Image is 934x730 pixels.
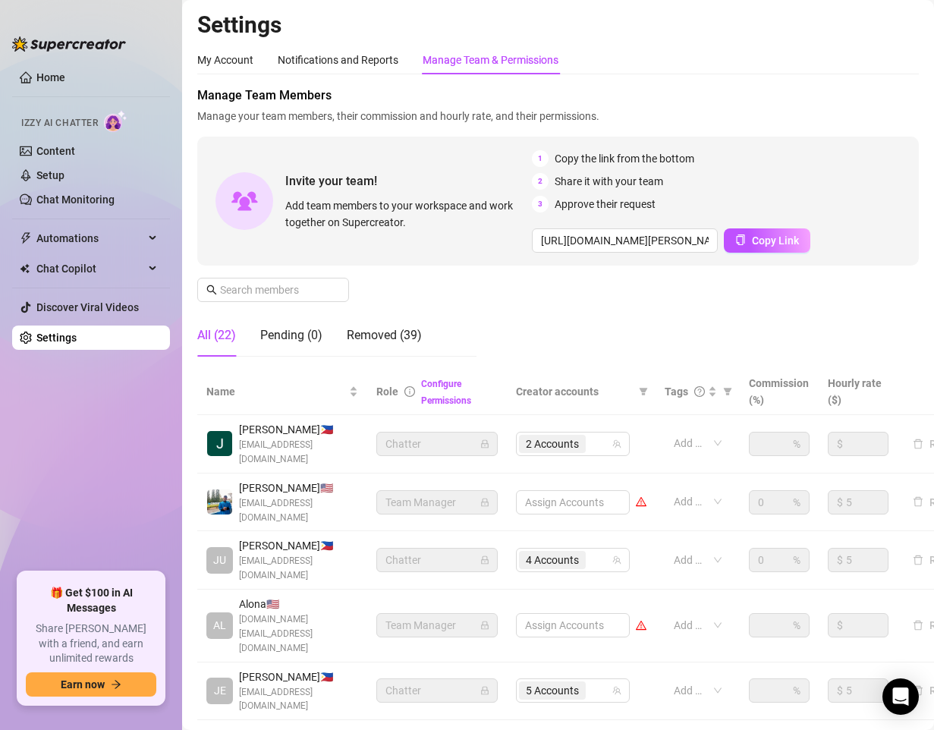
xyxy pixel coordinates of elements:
span: Approve their request [555,196,656,212]
span: 2 Accounts [526,436,579,452]
span: Team Manager [385,614,489,637]
span: lock [480,621,489,630]
a: Discover Viral Videos [36,301,139,313]
a: Home [36,71,65,83]
span: search [206,285,217,295]
span: Team Manager [385,491,489,514]
a: Content [36,145,75,157]
span: Chatter [385,433,489,455]
span: filter [636,380,651,403]
span: 4 Accounts [526,552,579,568]
span: team [612,686,621,695]
a: Chat Monitoring [36,194,115,206]
span: info-circle [404,386,415,397]
span: [PERSON_NAME] 🇺🇸 [239,480,358,496]
span: 2 Accounts [519,435,586,453]
span: [DOMAIN_NAME][EMAIL_ADDRESS][DOMAIN_NAME] [239,612,358,656]
span: 2 [532,173,549,190]
span: team [612,439,621,448]
span: [EMAIL_ADDRESS][DOMAIN_NAME] [239,685,358,714]
span: JU [213,552,226,568]
span: 5 Accounts [519,681,586,700]
h2: Settings [197,11,919,39]
span: 4 Accounts [519,551,586,569]
span: Share [PERSON_NAME] with a friend, and earn unlimited rewards [26,621,156,666]
span: 🎁 Get $100 in AI Messages [26,586,156,615]
span: team [612,555,621,565]
span: copy [735,234,746,245]
span: JE [214,682,226,699]
span: Automations [36,226,144,250]
span: Izzy AI Chatter [21,116,98,131]
span: Chatter [385,549,489,571]
span: Chatter [385,679,489,702]
img: AI Chatter [104,110,127,132]
div: Pending (0) [260,326,322,345]
th: Name [197,369,367,415]
span: Invite your team! [285,171,532,190]
button: Copy Link [724,228,810,253]
div: Manage Team & Permissions [423,52,558,68]
span: filter [723,387,732,396]
a: Setup [36,169,64,181]
div: Open Intercom Messenger [882,678,919,715]
button: Earn nowarrow-right [26,672,156,697]
span: Earn now [61,678,105,691]
div: All (22) [197,326,236,345]
span: [EMAIL_ADDRESS][DOMAIN_NAME] [239,554,358,583]
img: Emad Ataei [207,489,232,514]
span: Add team members to your workspace and work together on Supercreator. [285,197,526,231]
span: [PERSON_NAME] 🇵🇭 [239,669,358,685]
span: warning [636,620,646,631]
th: Hourly rate ($) [819,369,898,415]
span: lock [480,686,489,695]
span: [PERSON_NAME] 🇵🇭 [239,421,358,438]
span: lock [480,439,489,448]
th: Commission (%) [740,369,819,415]
span: thunderbolt [20,232,32,244]
span: [PERSON_NAME] 🇵🇭 [239,537,358,554]
span: lock [480,555,489,565]
span: Copy the link from the bottom [555,150,694,167]
span: arrow-right [111,679,121,690]
span: 3 [532,196,549,212]
a: Configure Permissions [421,379,471,406]
span: filter [639,387,648,396]
span: lock [480,498,489,507]
span: Creator accounts [516,383,633,400]
span: [EMAIL_ADDRESS][DOMAIN_NAME] [239,438,358,467]
span: Role [376,385,398,398]
div: My Account [197,52,253,68]
input: Search members [220,282,328,298]
span: [EMAIL_ADDRESS][DOMAIN_NAME] [239,496,358,525]
span: filter [720,380,735,403]
span: Name [206,383,346,400]
span: Manage your team members, their commission and hourly rate, and their permissions. [197,108,919,124]
span: 1 [532,150,549,167]
img: logo-BBDzfeDw.svg [12,36,126,52]
span: Copy Link [752,234,799,247]
div: Notifications and Reports [278,52,398,68]
span: warning [636,496,646,507]
span: Share it with your team [555,173,663,190]
span: 5 Accounts [526,682,579,699]
span: question-circle [694,386,705,397]
img: Chat Copilot [20,263,30,274]
span: AL [213,617,226,634]
div: Removed (39) [347,326,422,345]
a: Settings [36,332,77,344]
span: Chat Copilot [36,256,144,281]
span: Tags [665,383,688,400]
img: Jorenz Ang [207,431,232,456]
span: Alona 🇺🇸 [239,596,358,612]
span: Manage Team Members [197,87,919,105]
